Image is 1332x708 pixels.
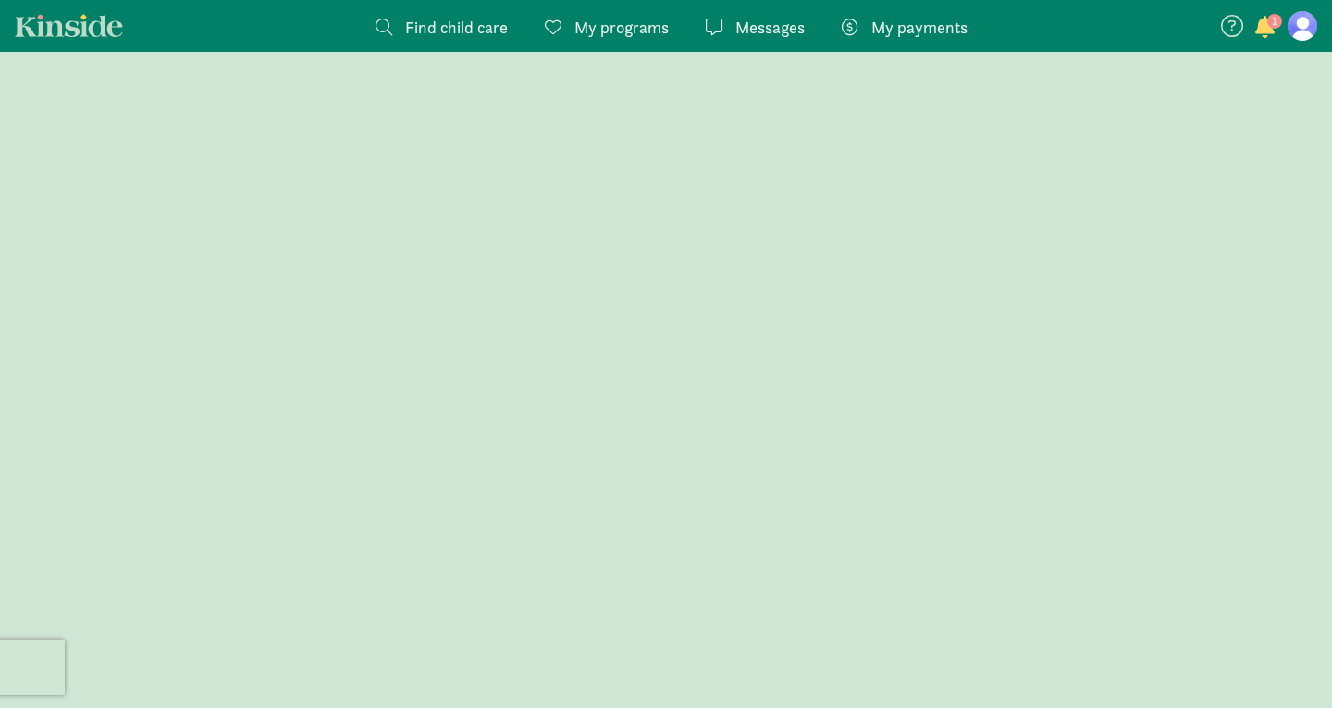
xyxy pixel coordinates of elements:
[1252,17,1278,41] button: 1
[15,14,123,37] a: Kinside
[405,15,508,40] span: Find child care
[574,15,669,40] span: My programs
[871,15,968,40] span: My payments
[1267,14,1282,29] span: 1
[735,15,805,40] span: Messages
